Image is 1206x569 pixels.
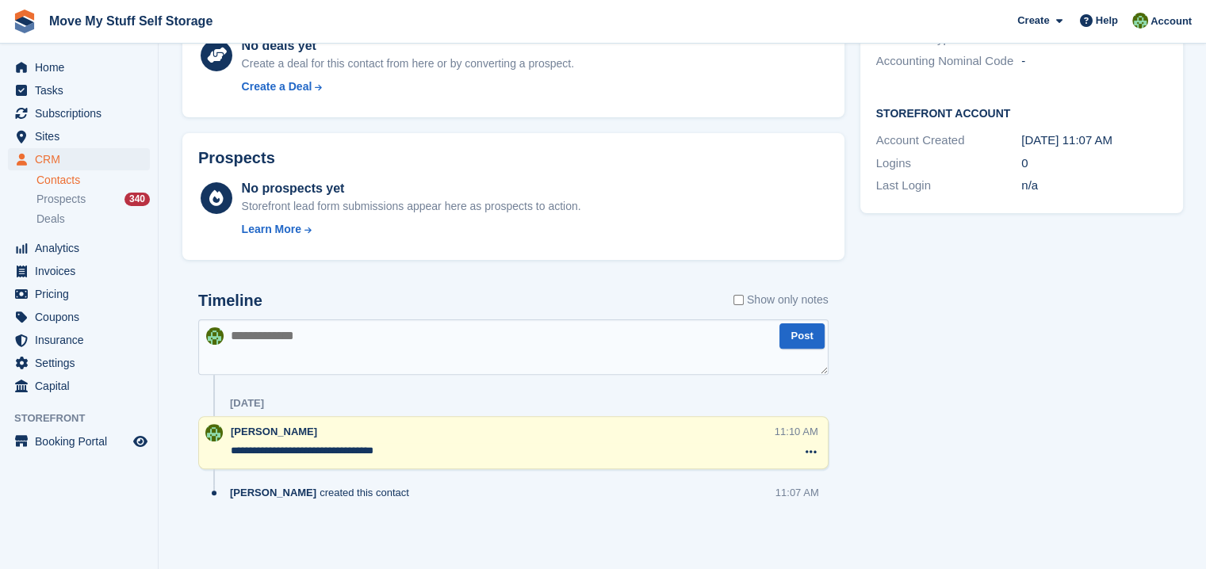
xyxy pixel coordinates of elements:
input: Show only notes [733,292,744,308]
span: Help [1096,13,1118,29]
div: n/a [1021,177,1167,195]
div: created this contact [230,485,417,500]
div: 11:07 AM [775,485,819,500]
div: 340 [124,193,150,206]
button: Post [779,323,824,349]
div: Learn More [242,221,301,238]
span: Capital [35,375,130,397]
a: Move My Stuff Self Storage [43,8,219,34]
a: menu [8,79,150,101]
span: Analytics [35,237,130,259]
a: menu [8,56,150,78]
h2: Storefront Account [876,105,1167,120]
div: Accounting Nominal Code [876,52,1022,71]
a: menu [8,329,150,351]
span: Storefront [14,411,158,426]
span: CRM [35,148,130,170]
a: Prospects 340 [36,191,150,208]
span: Invoices [35,260,130,282]
label: Show only notes [733,292,829,308]
a: menu [8,125,150,147]
div: No prospects yet [242,179,581,198]
div: Storefront lead form submissions appear here as prospects to action. [242,198,581,215]
div: No deals yet [242,36,574,55]
span: Deals [36,212,65,227]
div: [DATE] [230,397,264,410]
span: Booking Portal [35,430,130,453]
span: [PERSON_NAME] [231,426,317,437]
span: Subscriptions [35,102,130,124]
a: Contacts [36,173,150,188]
a: menu [8,260,150,282]
a: menu [8,148,150,170]
span: Settings [35,352,130,374]
img: Joel Booth [206,327,224,345]
a: menu [8,352,150,374]
img: stora-icon-8386f47178a22dfd0bd8f6a31ec36ba5ce8667c1dd55bd0f319d3a0aa187defe.svg [13,10,36,33]
div: Create a Deal [242,78,312,95]
a: menu [8,102,150,124]
div: - [1021,52,1167,71]
div: Last Login [876,177,1022,195]
a: menu [8,430,150,453]
img: Joel Booth [1132,13,1148,29]
span: Prospects [36,192,86,207]
a: Create a Deal [242,78,574,95]
a: Deals [36,211,150,227]
h2: Prospects [198,149,275,167]
span: Coupons [35,306,130,328]
div: [DATE] 11:07 AM [1021,132,1167,150]
a: Preview store [131,432,150,451]
h2: Timeline [198,292,262,310]
span: Sites [35,125,130,147]
span: Tasks [35,79,130,101]
a: menu [8,283,150,305]
span: Pricing [35,283,130,305]
span: Create [1017,13,1049,29]
span: Account [1150,13,1192,29]
span: Home [35,56,130,78]
a: menu [8,375,150,397]
img: Joel Booth [205,424,223,441]
div: Logins [876,155,1022,173]
div: 11:10 AM [775,424,818,439]
a: menu [8,306,150,328]
span: [PERSON_NAME] [230,485,316,500]
span: Insurance [35,329,130,351]
div: Account Created [876,132,1022,150]
a: Learn More [242,221,581,238]
div: 0 [1021,155,1167,173]
div: Create a deal for this contact from here or by converting a prospect. [242,55,574,72]
a: menu [8,237,150,259]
